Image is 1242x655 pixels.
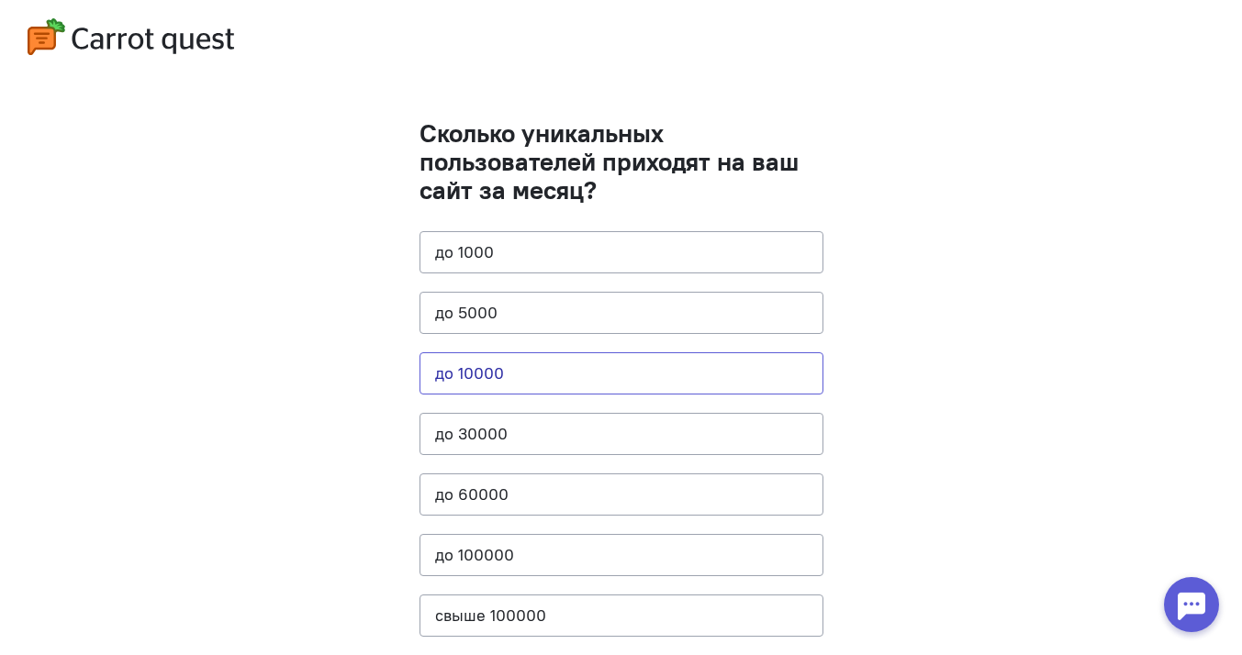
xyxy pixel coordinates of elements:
[420,231,823,273] button: до 1000
[420,119,823,204] h1: Сколько уникальных пользователей приходят на ваш сайт за месяц?
[420,292,823,334] button: до 5000
[420,413,823,455] button: до 30000
[420,352,823,394] button: до 10000
[420,534,823,576] button: до 100000
[420,594,823,637] button: свыше 100000
[420,473,823,516] button: до 60000
[28,18,234,55] img: logo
